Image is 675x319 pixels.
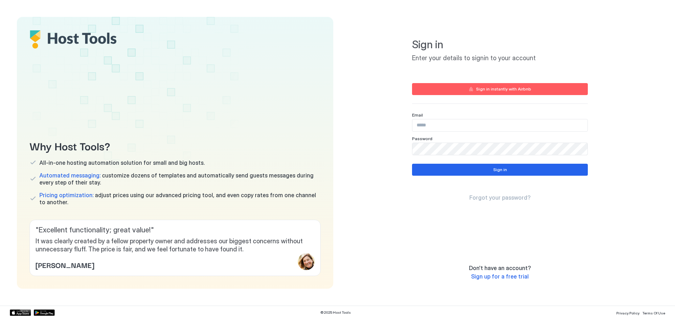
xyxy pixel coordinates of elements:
[412,38,588,51] span: Sign in
[36,237,315,253] span: It was clearly created by a fellow property owner and addresses our biggest concerns without unne...
[30,138,321,154] span: Why Host Tools?
[36,226,315,234] span: " Excellent functionality; great value! "
[469,194,531,201] a: Forgot your password?
[412,119,587,131] input: Input Field
[412,112,423,118] span: Email
[642,311,665,315] span: Terms Of Use
[39,172,321,186] span: customize dozens of templates and automatically send guests messages during every step of their s...
[493,167,507,173] div: Sign in
[412,136,432,141] span: Password
[412,164,588,176] button: Sign in
[469,264,531,271] span: Don't have an account?
[39,192,321,206] span: adjust prices using our advanced pricing tool, and even copy rates from one channel to another.
[412,143,587,155] input: Input Field
[34,309,55,316] a: Google Play Store
[298,253,315,270] div: profile
[320,310,351,315] span: © 2025 Host Tools
[412,83,588,95] button: Sign in instantly with Airbnb
[36,259,94,270] span: [PERSON_NAME]
[476,86,531,92] div: Sign in instantly with Airbnb
[39,192,94,199] span: Pricing optimization:
[471,273,529,280] a: Sign up for a free trial
[616,309,639,316] a: Privacy Policy
[39,172,101,179] span: Automated messaging:
[642,309,665,316] a: Terms Of Use
[616,311,639,315] span: Privacy Policy
[39,159,205,166] span: All-in-one hosting automation solution for small and big hosts.
[10,309,31,316] a: App Store
[412,54,588,62] span: Enter your details to signin to your account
